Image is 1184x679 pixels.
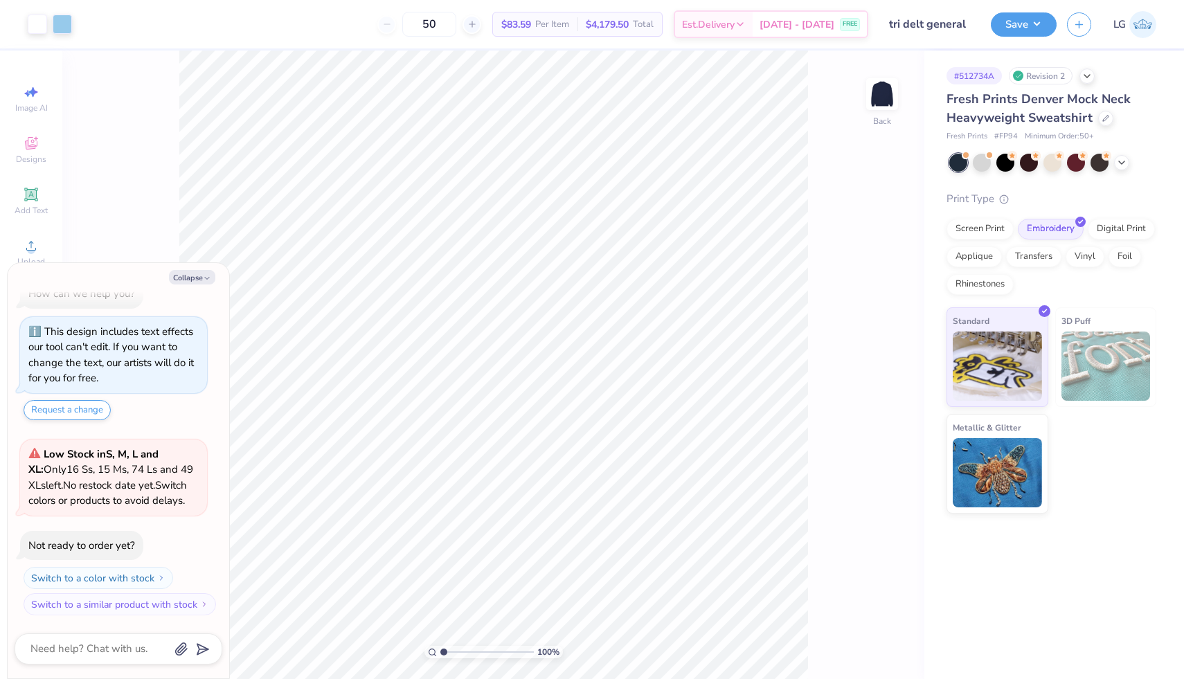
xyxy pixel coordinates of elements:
span: Metallic & Glitter [953,420,1021,435]
img: 3D Puff [1061,332,1151,401]
div: How can we help you? [28,287,135,300]
img: Standard [953,332,1042,401]
img: Switch to a similar product with stock [200,600,208,608]
img: Switch to a color with stock [157,574,165,582]
span: Est. Delivery [682,17,735,32]
span: Minimum Order: 50 + [1025,131,1094,143]
span: LG [1113,17,1126,33]
div: Transfers [1006,246,1061,267]
img: Back [868,80,896,108]
span: 3D Puff [1061,314,1091,328]
span: $83.59 [501,17,531,32]
div: # 512734A [947,67,1002,84]
div: Rhinestones [947,274,1014,295]
button: Switch to a similar product with stock [24,593,216,615]
button: Switch to a color with stock [24,567,173,589]
span: No restock date yet. [63,478,155,492]
strong: Low Stock in S, M, L and XL : [28,447,159,477]
div: Foil [1109,246,1141,267]
div: Vinyl [1066,246,1104,267]
span: Image AI [15,102,48,114]
div: Print Type [947,191,1156,207]
span: Standard [953,314,989,328]
button: Save [991,12,1057,37]
span: 100 % [537,646,559,658]
input: – – [402,12,456,37]
button: Request a change [24,400,111,420]
span: $4,179.50 [586,17,629,32]
span: # FP94 [994,131,1018,143]
div: This design includes text effects our tool can't edit. If you want to change the text, our artist... [28,325,194,386]
div: Embroidery [1018,219,1084,239]
span: Designs [16,154,46,165]
span: Only 16 Ss, 15 Ms, 74 Ls and 49 XLs left. Switch colors or products to avoid delays. [28,447,193,508]
div: Digital Print [1088,219,1155,239]
span: Add Text [15,205,48,216]
div: Applique [947,246,1002,267]
span: Fresh Prints [947,131,987,143]
div: Screen Print [947,219,1014,239]
span: Upload [17,256,45,267]
span: [DATE] - [DATE] [760,17,834,32]
input: Untitled Design [879,10,980,38]
span: Total [633,17,654,32]
img: Metallic & Glitter [953,438,1042,507]
a: LG [1113,11,1156,38]
span: Per Item [535,17,569,32]
span: FREE [843,19,857,29]
div: Not ready to order yet? [28,538,135,552]
div: Back [873,115,891,127]
div: Revision 2 [1009,67,1073,84]
button: Collapse [169,270,215,284]
img: Lauren Gonzalvo [1129,11,1156,38]
span: Fresh Prints Denver Mock Neck Heavyweight Sweatshirt [947,91,1131,126]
